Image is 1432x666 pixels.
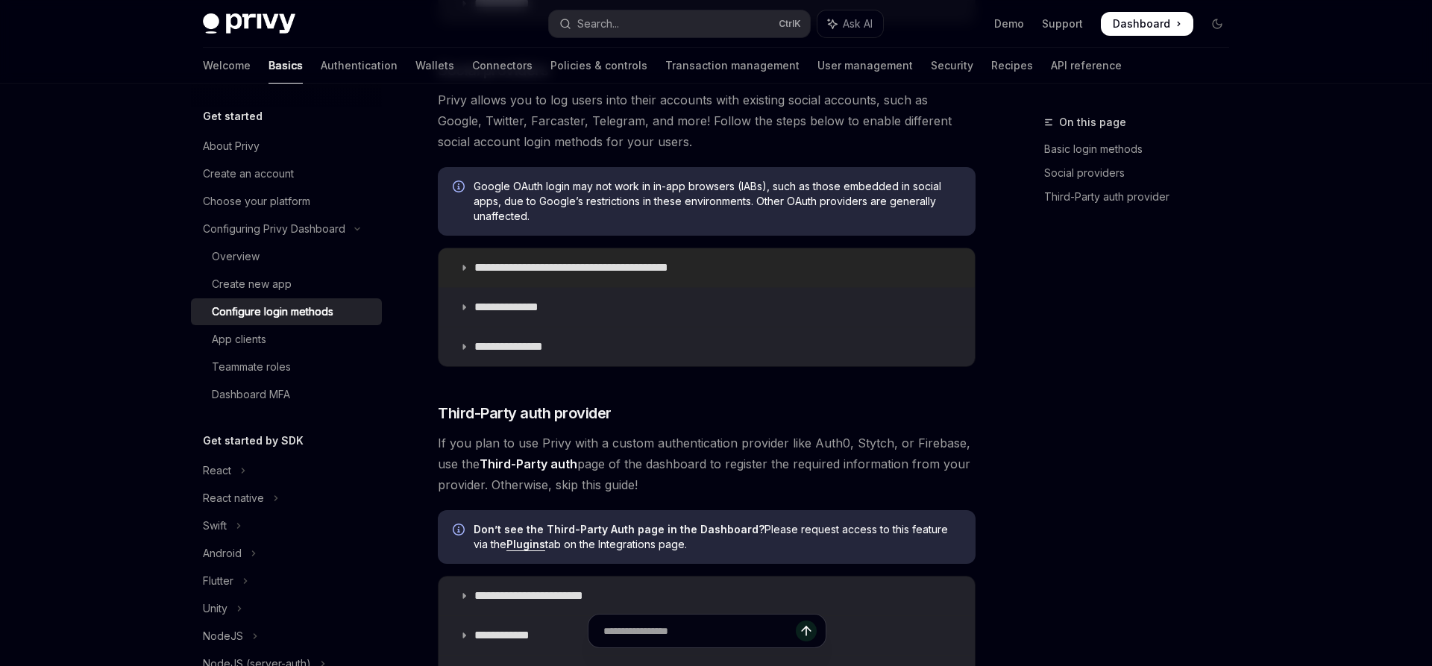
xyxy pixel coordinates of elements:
a: Social providers [1044,161,1241,185]
button: Toggle Configuring Privy Dashboard section [191,216,382,242]
span: Ask AI [843,16,873,31]
a: Wallets [415,48,454,84]
button: Toggle Flutter section [191,568,382,594]
span: Dashboard [1113,16,1170,31]
div: Configuring Privy Dashboard [203,220,345,238]
span: Please request access to this feature via the tab on the Integrations page. [474,522,961,552]
div: React [203,462,231,480]
a: Overview [191,243,382,270]
a: Teammate roles [191,354,382,380]
span: Google OAuth login may not work in in-app browsers (IABs), such as those embedded in social apps,... [474,179,961,224]
button: Toggle Swift section [191,512,382,539]
a: Choose your platform [191,188,382,215]
div: App clients [212,330,266,348]
a: Create new app [191,271,382,298]
strong: Third-Party auth [480,456,577,471]
svg: Info [453,524,468,538]
div: Swift [203,517,227,535]
a: Authentication [321,48,398,84]
span: Ctrl K [779,18,801,30]
button: Toggle Unity section [191,595,382,622]
div: React native [203,489,264,507]
a: Policies & controls [550,48,647,84]
button: Toggle React section [191,457,382,484]
button: Toggle assistant panel [817,10,883,37]
button: Toggle React native section [191,485,382,512]
span: On this page [1059,113,1126,131]
a: Third-Party auth provider [1044,185,1241,209]
h5: Get started by SDK [203,432,304,450]
a: Configure login methods [191,298,382,325]
button: Toggle NodeJS section [191,623,382,650]
div: NodeJS [203,627,243,645]
img: dark logo [203,13,295,34]
div: Dashboard MFA [212,386,290,403]
a: Connectors [472,48,533,84]
a: Security [931,48,973,84]
a: Support [1042,16,1083,31]
div: Teammate roles [212,358,291,376]
a: Recipes [991,48,1033,84]
a: Create an account [191,160,382,187]
div: Search... [577,15,619,33]
a: Basic login methods [1044,137,1241,161]
a: Demo [994,16,1024,31]
span: Third-Party auth provider [438,403,612,424]
div: Choose your platform [203,192,310,210]
button: Toggle dark mode [1205,12,1229,36]
span: If you plan to use Privy with a custom authentication provider like Auth0, Stytch, or Firebase, u... [438,433,976,495]
a: API reference [1051,48,1122,84]
div: Overview [212,248,260,266]
a: User management [817,48,913,84]
div: About Privy [203,137,260,155]
span: Privy allows you to log users into their accounts with existing social accounts, such as Google, ... [438,89,976,152]
div: Configure login methods [212,303,333,321]
a: Dashboard MFA [191,381,382,408]
input: Ask a question... [603,615,796,647]
button: Open search [549,10,810,37]
button: Toggle Android section [191,540,382,567]
a: About Privy [191,133,382,160]
a: Dashboard [1101,12,1193,36]
button: Send message [796,621,817,641]
div: Unity [203,600,227,618]
svg: Info [453,180,468,195]
a: Transaction management [665,48,800,84]
a: Basics [268,48,303,84]
a: App clients [191,326,382,353]
a: Plugins [506,538,545,551]
div: Create an account [203,165,294,183]
div: Android [203,544,242,562]
strong: Don’t see the Third-Party Auth page in the Dashboard? [474,523,764,535]
a: Welcome [203,48,251,84]
div: Create new app [212,275,292,293]
div: Flutter [203,572,233,590]
h5: Get started [203,107,263,125]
